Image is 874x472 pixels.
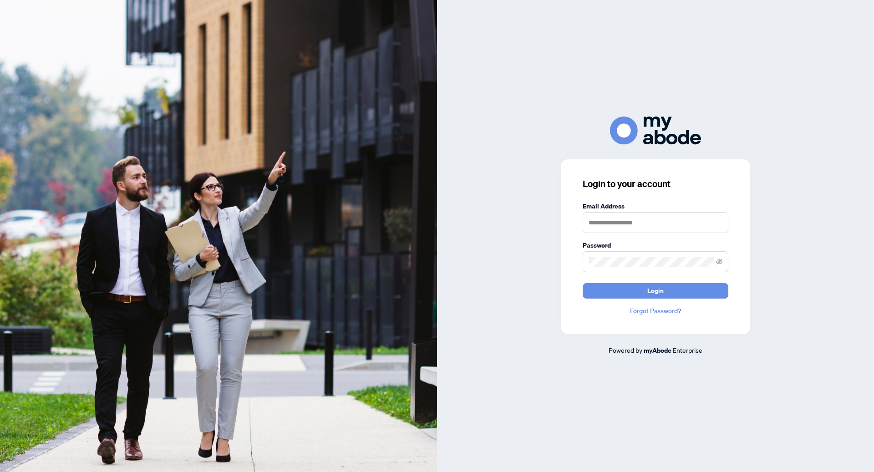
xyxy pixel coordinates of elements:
h3: Login to your account [583,178,728,190]
img: ma-logo [610,117,701,144]
label: Email Address [583,201,728,211]
a: Forgot Password? [583,306,728,316]
label: Password [583,240,728,250]
span: Login [647,284,664,298]
span: Powered by [609,346,642,354]
button: Login [583,283,728,299]
span: eye-invisible [716,259,722,265]
a: myAbode [644,345,671,355]
span: Enterprise [673,346,702,354]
